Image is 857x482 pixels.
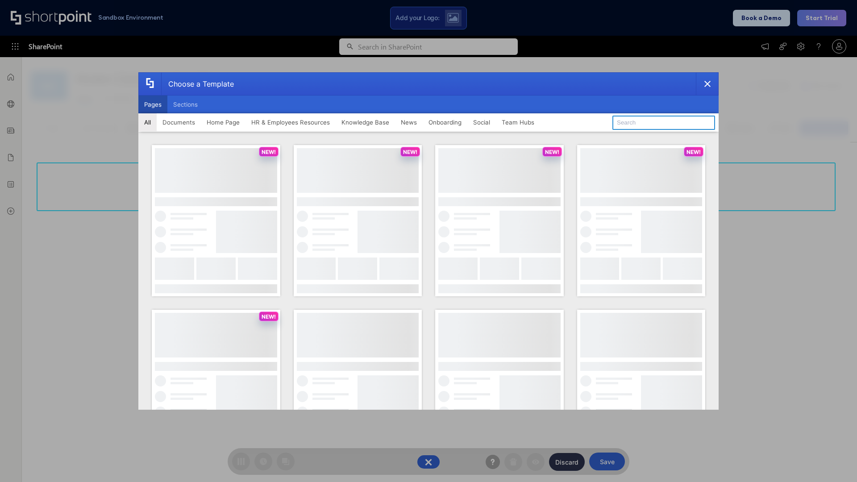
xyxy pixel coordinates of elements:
button: Social [467,113,496,131]
button: Onboarding [423,113,467,131]
div: Choose a Template [161,73,234,95]
p: NEW! [262,149,276,155]
button: Pages [138,96,167,113]
button: Sections [167,96,204,113]
div: template selector [138,72,719,410]
button: Knowledge Base [336,113,395,131]
button: Home Page [201,113,245,131]
iframe: Chat Widget [812,439,857,482]
p: NEW! [545,149,559,155]
button: All [138,113,157,131]
p: NEW! [262,313,276,320]
button: Documents [157,113,201,131]
button: HR & Employees Resources [245,113,336,131]
button: Team Hubs [496,113,540,131]
p: NEW! [403,149,417,155]
p: NEW! [686,149,701,155]
input: Search [612,116,715,130]
button: News [395,113,423,131]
